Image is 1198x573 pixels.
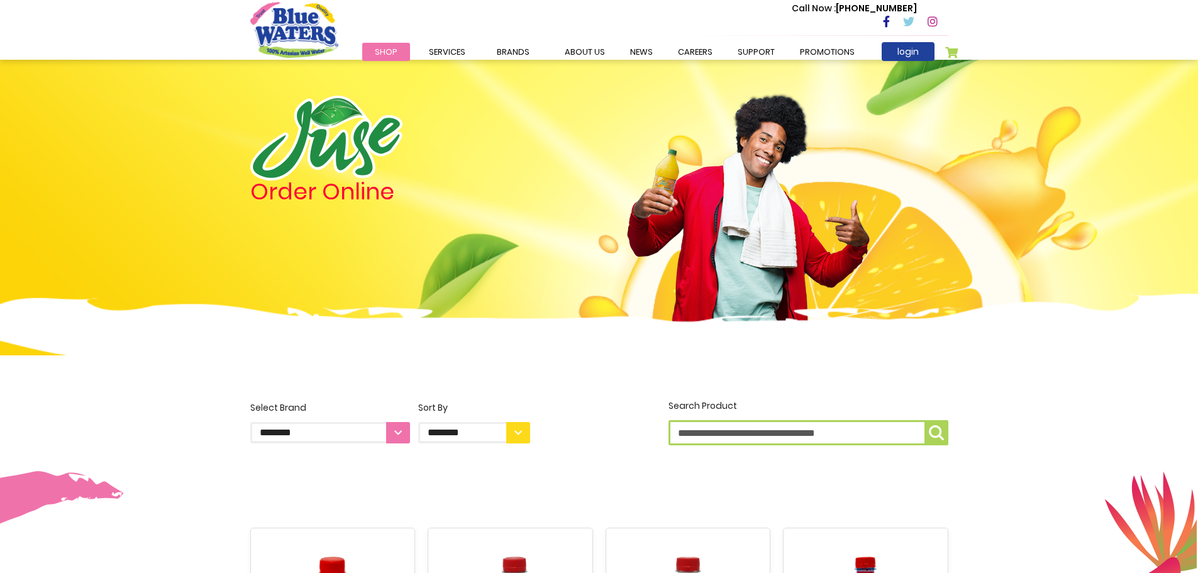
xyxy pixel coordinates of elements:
label: Search Product [668,399,948,445]
input: Search Product [668,420,948,445]
button: Search Product [924,420,948,445]
a: support [725,43,787,61]
h4: Order Online [250,181,530,203]
a: login [882,42,935,61]
span: Shop [375,46,397,58]
img: search-icon.png [929,425,944,440]
a: store logo [250,2,338,57]
div: Sort By [418,401,530,414]
select: Sort By [418,422,530,443]
select: Select Brand [250,422,410,443]
a: Promotions [787,43,867,61]
label: Select Brand [250,401,410,443]
p: [PHONE_NUMBER] [792,2,917,15]
img: logo [250,96,402,181]
span: Services [429,46,465,58]
a: careers [665,43,725,61]
a: about us [552,43,618,61]
span: Brands [497,46,530,58]
a: News [618,43,665,61]
span: Call Now : [792,2,836,14]
img: man.png [626,72,871,342]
